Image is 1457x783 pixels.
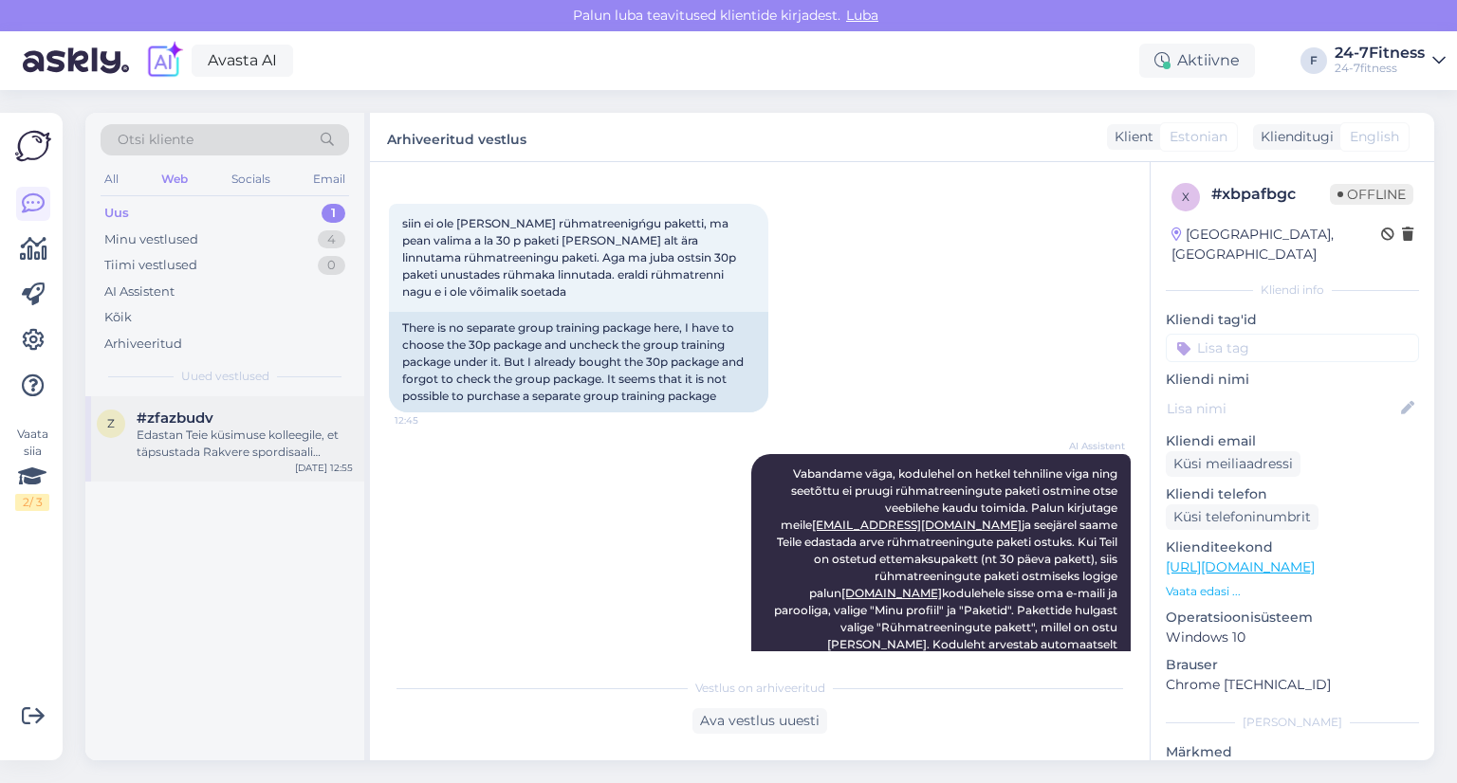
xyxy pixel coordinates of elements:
div: Kliendi info [1166,282,1419,299]
span: Vestlus on arhiveeritud [695,680,825,697]
div: Küsi meiliaadressi [1166,451,1300,477]
span: English [1350,127,1399,147]
p: Windows 10 [1166,628,1419,647]
p: Kliendi email [1166,431,1419,451]
p: Kliendi tag'id [1166,310,1419,330]
span: Offline [1330,184,1413,205]
a: [URL][DOMAIN_NAME] [1166,558,1315,575]
div: Edastan Teie küsimuse kolleegile, et täpsustada Rakvere spordisaali hetkeolukorda ja kas kogu saa... [137,427,353,461]
div: 4 [318,230,345,249]
a: 24-7Fitness24-7fitness [1335,46,1446,76]
div: Klient [1107,127,1153,147]
div: Web [157,167,192,191]
div: 0 [318,256,345,275]
div: All [101,167,122,191]
div: [DATE] 12:55 [295,461,353,475]
p: Märkmed [1166,742,1419,762]
div: 24-7Fitness [1335,46,1425,61]
div: Tiimi vestlused [104,256,197,275]
a: [DOMAIN_NAME] [841,586,942,600]
span: AI Assistent [1054,439,1125,453]
span: 12:45 [395,413,466,428]
img: Askly Logo [15,128,51,164]
p: Brauser [1166,655,1419,675]
input: Lisa nimi [1167,398,1397,419]
div: Socials [228,167,274,191]
div: Uus [104,204,129,223]
p: Vaata edasi ... [1166,583,1419,600]
span: Estonian [1170,127,1227,147]
p: Kliendi telefon [1166,484,1419,504]
span: x [1182,190,1190,204]
div: 2 / 3 [15,494,49,511]
div: Vaata siia [15,426,49,511]
div: Arhiveeritud [104,335,182,354]
div: F [1300,47,1327,74]
div: Klienditugi [1253,127,1334,147]
div: # xbpafbgc [1211,183,1330,206]
div: Küsi telefoninumbrit [1166,504,1319,530]
span: Otsi kliente [118,130,194,150]
div: Ava vestlus uuesti [692,708,827,734]
span: siin ei ole [PERSON_NAME] rühmatreenigńgu paketti, ma pean valima a la 30 p paketi [PERSON_NAME] ... [402,216,739,299]
div: [GEOGRAPHIC_DATA], [GEOGRAPHIC_DATA] [1171,225,1381,264]
div: 24-7fitness [1335,61,1425,76]
div: There is no separate group training package here, I have to choose the 30p package and uncheck th... [389,312,768,412]
div: 1 [322,204,345,223]
div: Aktiivne [1139,44,1255,78]
p: Operatsioonisüsteem [1166,608,1419,628]
div: [PERSON_NAME] [1166,714,1419,731]
label: Arhiveeritud vestlus [387,124,526,150]
input: Lisa tag [1166,334,1419,362]
span: Uued vestlused [181,368,269,385]
p: Chrome [TECHNICAL_ID] [1166,675,1419,695]
span: #zfazbudv [137,410,213,427]
div: Kõik [104,308,132,327]
span: Vabandame väga, kodulehel on hetkel tehniline viga ning seetõttu ei pruugi rühmatreeningute paket... [774,466,1120,685]
span: Luba [840,7,884,24]
div: Email [309,167,349,191]
p: Kliendi nimi [1166,370,1419,390]
img: explore-ai [144,41,184,81]
a: Avasta AI [192,45,293,77]
div: AI Assistent [104,282,175,301]
p: Klienditeekond [1166,537,1419,557]
div: Minu vestlused [104,230,198,249]
a: [EMAIL_ADDRESS][DOMAIN_NAME] [812,518,1022,532]
span: z [107,416,115,430]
